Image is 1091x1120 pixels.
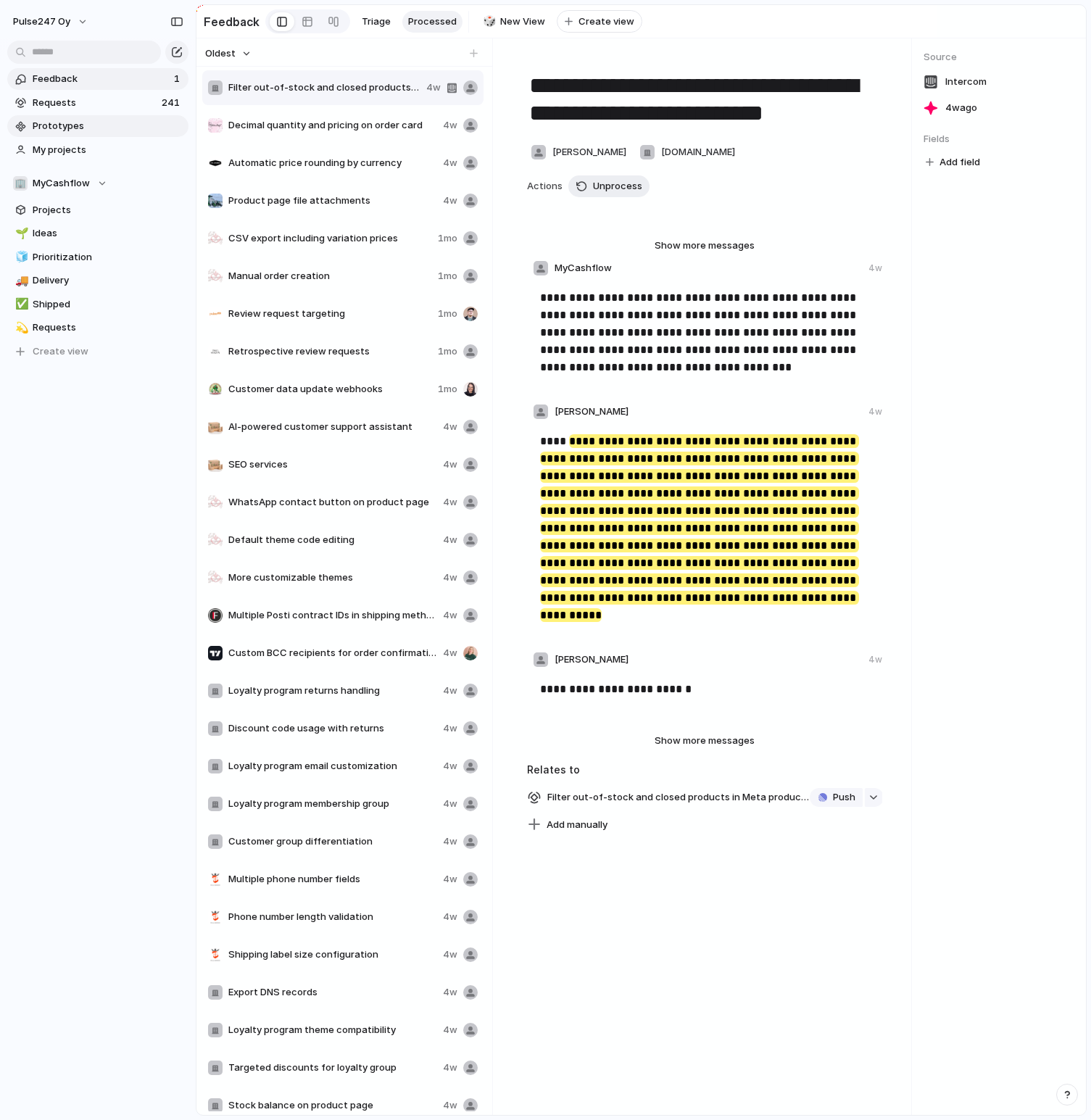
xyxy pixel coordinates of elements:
button: 💫 [13,320,28,335]
button: Create view [557,10,642,33]
span: 1 [174,72,183,86]
span: Phone number length validation [228,910,437,924]
span: Fields [924,132,1074,146]
button: Oldest [203,44,254,63]
span: Decimal quantity and pricing on order card [228,118,437,133]
span: Triage [362,14,391,29]
span: Loyalty program email customization [228,759,437,773]
span: Add manually [547,818,607,832]
span: My projects [33,143,183,157]
button: Show more messages [618,236,792,255]
h2: Feedback [204,13,260,30]
a: Requests241 [7,92,188,114]
span: 1mo [438,344,457,359]
span: Delivery [33,273,183,288]
div: 🚚 [15,273,25,289]
a: My projects [7,139,188,161]
button: 🏢MyCashflow [7,173,188,194]
button: [PERSON_NAME] [527,141,630,164]
span: 4w [443,608,457,623]
a: Intercom [924,72,1074,92]
span: MyCashflow [33,176,90,191]
div: 🧊Prioritization [7,246,188,268]
div: ✅ [15,296,25,312]
span: 4w [426,80,441,95]
button: Push [810,788,863,807]
span: Add field [939,155,980,170]
span: 4w [443,910,457,924]
span: 4w [443,1023,457,1037]
div: 4w [868,262,882,275]
span: Retrospective review requests [228,344,432,359]
span: 4w [443,118,457,133]
span: Manual order creation [228,269,432,283]
span: CSV export including variation prices [228,231,432,246]
div: 💫 [15,320,25,336]
span: Targeted discounts for loyalty group [228,1061,437,1075]
div: 🌱 [15,225,25,242]
span: Unprocess [593,179,642,194]
span: [DOMAIN_NAME] [661,145,735,159]
span: AI-powered customer support assistant [228,420,437,434]
span: Stock balance on product page [228,1098,437,1113]
button: [DOMAIN_NAME] [636,141,739,164]
span: 4w [443,872,457,887]
button: Unprocess [568,175,650,197]
span: 4w [443,457,457,472]
span: Product page file attachments [228,194,437,208]
div: 4w [868,653,882,666]
span: Filter out-of-stock and closed products in Meta product feed [228,80,420,95]
span: 241 [162,96,183,110]
span: Discount code usage with returns [228,721,437,736]
span: Custom BCC recipients for order confirmation emails [228,646,437,660]
span: Customer data update webhooks [228,382,432,397]
a: Projects [7,199,188,221]
span: New View [500,14,545,29]
span: 4w [443,533,457,547]
a: 🎲New View [475,11,551,33]
span: Loyalty program membership group [228,797,437,811]
span: Default theme code editing [228,533,437,547]
span: Show more messages [655,734,755,748]
span: 4w [443,759,457,773]
span: 1mo [438,231,457,246]
button: 🧊 [13,250,28,265]
div: 🏢 [13,176,28,191]
span: 4w ago [945,101,977,115]
button: Pulse247 Oy [7,10,96,33]
span: 4w [443,1098,457,1113]
span: Feedback [33,72,170,86]
span: 4w [443,646,457,660]
span: 4w [443,721,457,736]
span: 1mo [438,269,457,283]
span: 4w [443,985,457,1000]
span: Loyalty program returns handling [228,684,437,698]
span: Show more messages [655,238,755,253]
span: 1mo [438,307,457,321]
span: SEO services [228,457,437,472]
span: Processed [408,14,457,29]
span: Ideas [33,226,183,241]
a: Prototypes [7,115,188,137]
span: Export DNS records [228,985,437,1000]
span: Multiple Posti contract IDs in shipping methods [228,608,437,623]
button: Create view [7,341,188,362]
span: [PERSON_NAME] [555,405,629,419]
span: 4w [443,834,457,849]
button: 🌱 [13,226,28,241]
span: Filter out-of-stock and closed products in Meta product feed [543,787,814,808]
a: 🌱Ideas [7,223,188,244]
span: 4w [443,947,457,962]
a: 🚚Delivery [7,270,188,291]
button: Add manually [522,815,613,835]
div: 🎲 [483,13,493,30]
button: Show more messages [618,731,792,750]
span: 4w [443,495,457,510]
span: 4w [443,797,457,811]
span: Intercom [945,75,987,89]
span: Push [833,790,855,805]
button: Add field [924,153,982,172]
